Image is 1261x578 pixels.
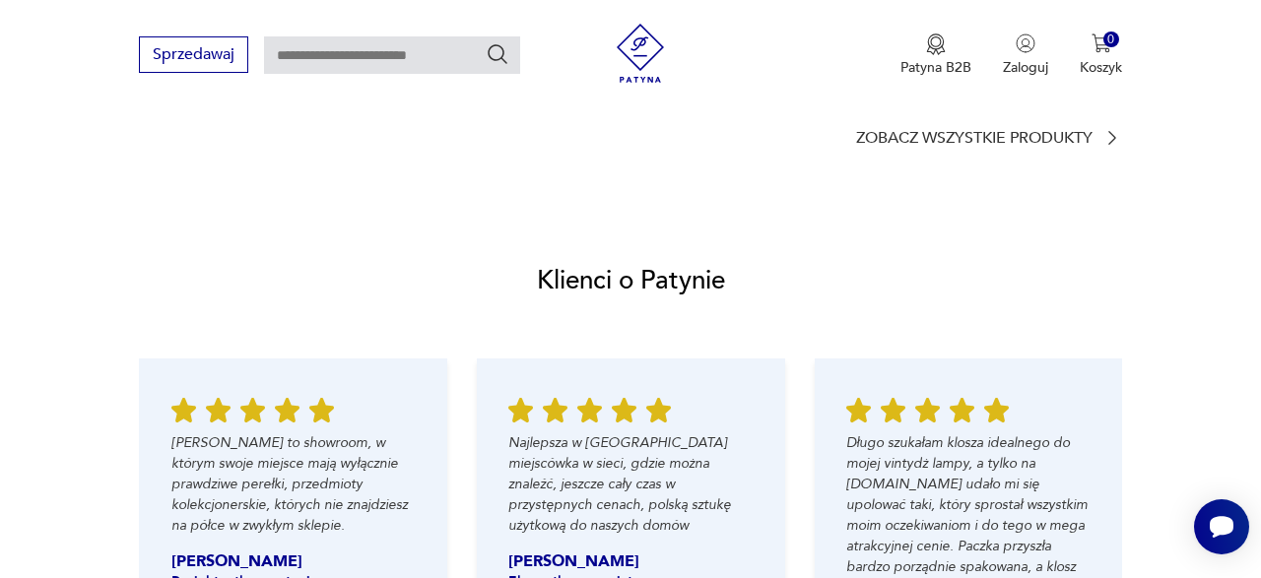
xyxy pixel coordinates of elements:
[486,42,509,66] button: Szukaj
[984,398,1009,422] img: Ikona gwiazdy
[577,398,602,422] img: Ikona gwiazdy
[537,264,725,297] h2: Klienci o Patynie
[543,398,567,422] img: Ikona gwiazdy
[611,24,670,83] img: Patyna - sklep z meblami i dekoracjami vintage
[900,58,971,77] p: Patyna B2B
[205,398,230,422] img: Ikona gwiazdy
[170,432,415,536] p: [PERSON_NAME] to showroom, w którym swoje miejsce mają wyłącznie prawdziwe perełki, przedmioty ko...
[170,398,195,422] img: Ikona gwiazdy
[881,398,905,422] img: Ikona gwiazdy
[139,36,248,73] button: Sprzedawaj
[508,550,692,572] p: [PERSON_NAME]
[239,398,264,422] img: Ikona gwiazdy
[856,132,1093,145] p: Zobacz wszystkie produkty
[274,398,299,422] img: Ikona gwiazdy
[1016,33,1035,53] img: Ikonka użytkownika
[612,398,636,422] img: Ikona gwiazdy
[1103,32,1120,48] div: 0
[508,398,533,422] img: Ikona gwiazdy
[508,432,753,536] p: Najlepsza w [GEOGRAPHIC_DATA] miejscówka w sieci, gdzie można znaleźć, jeszcze cały czas w przyst...
[1194,499,1249,554] iframe: Smartsupp widget button
[1003,58,1048,77] p: Zaloguj
[646,398,671,422] img: Ikona gwiazdy
[139,49,248,63] a: Sprzedawaj
[846,398,871,422] img: Ikona gwiazdy
[308,398,333,422] img: Ikona gwiazdy
[926,33,946,55] img: Ikona medalu
[1080,58,1122,77] p: Koszyk
[950,398,974,422] img: Ikona gwiazdy
[170,550,354,572] p: [PERSON_NAME]
[915,398,940,422] img: Ikona gwiazdy
[1080,33,1122,77] button: 0Koszyk
[1092,33,1111,53] img: Ikona koszyka
[900,33,971,77] a: Ikona medaluPatyna B2B
[856,128,1122,148] a: Zobacz wszystkie produkty
[900,33,971,77] button: Patyna B2B
[1003,33,1048,77] button: Zaloguj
